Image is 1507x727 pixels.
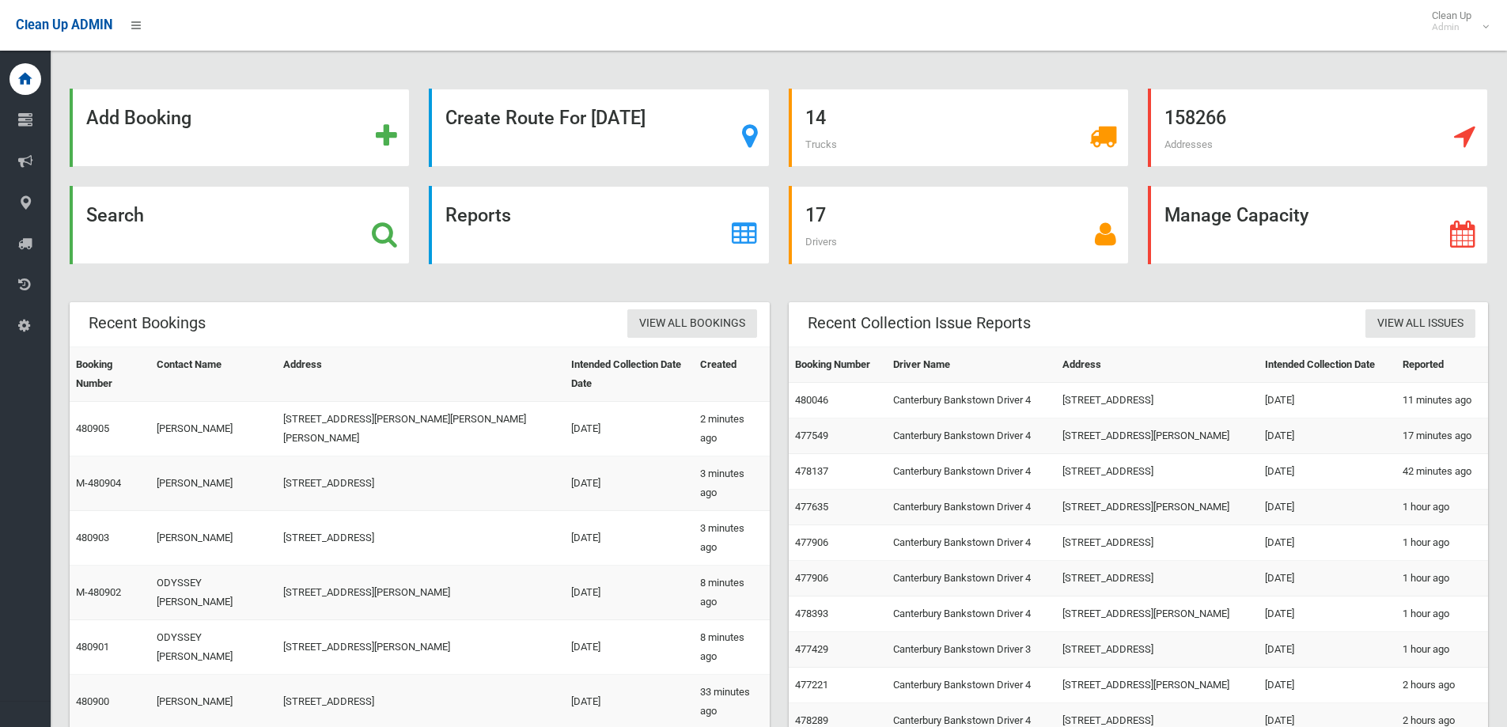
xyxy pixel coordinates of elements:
[76,532,109,543] a: 480903
[445,204,511,226] strong: Reports
[1056,525,1258,561] td: [STREET_ADDRESS]
[565,402,694,456] td: [DATE]
[694,620,769,675] td: 8 minutes ago
[150,402,278,456] td: [PERSON_NAME]
[1164,107,1226,129] strong: 158266
[1259,561,1396,596] td: [DATE]
[565,511,694,566] td: [DATE]
[1259,668,1396,703] td: [DATE]
[1056,418,1258,454] td: [STREET_ADDRESS][PERSON_NAME]
[1396,561,1488,596] td: 1 hour ago
[70,308,225,339] header: Recent Bookings
[565,566,694,620] td: [DATE]
[795,465,828,477] a: 478137
[795,394,828,406] a: 480046
[887,525,1056,561] td: Canterbury Bankstown Driver 4
[277,566,565,620] td: [STREET_ADDRESS][PERSON_NAME]
[1259,418,1396,454] td: [DATE]
[795,679,828,691] a: 477221
[1259,347,1396,383] th: Intended Collection Date
[150,511,278,566] td: [PERSON_NAME]
[805,107,826,129] strong: 14
[1396,490,1488,525] td: 1 hour ago
[887,347,1056,383] th: Driver Name
[789,347,888,383] th: Booking Number
[1396,418,1488,454] td: 17 minutes ago
[1056,632,1258,668] td: [STREET_ADDRESS]
[1424,9,1487,33] span: Clean Up
[694,402,769,456] td: 2 minutes ago
[1164,204,1308,226] strong: Manage Capacity
[1259,596,1396,632] td: [DATE]
[1056,596,1258,632] td: [STREET_ADDRESS][PERSON_NAME]
[277,347,565,402] th: Address
[1365,309,1475,339] a: View All Issues
[565,347,694,402] th: Intended Collection Date Date
[277,511,565,566] td: [STREET_ADDRESS]
[150,347,278,402] th: Contact Name
[795,430,828,441] a: 477549
[887,490,1056,525] td: Canterbury Bankstown Driver 4
[795,643,828,655] a: 477429
[789,308,1050,339] header: Recent Collection Issue Reports
[795,608,828,619] a: 478393
[1056,454,1258,490] td: [STREET_ADDRESS]
[805,236,837,248] span: Drivers
[565,620,694,675] td: [DATE]
[76,477,121,489] a: M-480904
[805,138,837,150] span: Trucks
[1056,561,1258,596] td: [STREET_ADDRESS]
[1396,525,1488,561] td: 1 hour ago
[86,107,191,129] strong: Add Booking
[1396,347,1488,383] th: Reported
[1056,668,1258,703] td: [STREET_ADDRESS][PERSON_NAME]
[795,536,828,548] a: 477906
[70,186,410,264] a: Search
[277,456,565,511] td: [STREET_ADDRESS]
[277,402,565,456] td: [STREET_ADDRESS][PERSON_NAME][PERSON_NAME][PERSON_NAME]
[1259,383,1396,418] td: [DATE]
[789,186,1129,264] a: 17 Drivers
[887,632,1056,668] td: Canterbury Bankstown Driver 3
[627,309,757,339] a: View All Bookings
[70,89,410,167] a: Add Booking
[70,347,150,402] th: Booking Number
[1259,632,1396,668] td: [DATE]
[1148,89,1488,167] a: 158266 Addresses
[1056,347,1258,383] th: Address
[694,566,769,620] td: 8 minutes ago
[1396,596,1488,632] td: 1 hour ago
[1396,383,1488,418] td: 11 minutes ago
[1259,525,1396,561] td: [DATE]
[1056,490,1258,525] td: [STREET_ADDRESS][PERSON_NAME]
[795,501,828,513] a: 477635
[1259,454,1396,490] td: [DATE]
[429,89,769,167] a: Create Route For [DATE]
[76,641,109,653] a: 480901
[150,566,278,620] td: ODYSSEY [PERSON_NAME]
[1396,454,1488,490] td: 42 minutes ago
[565,456,694,511] td: [DATE]
[76,695,109,707] a: 480900
[277,620,565,675] td: [STREET_ADDRESS][PERSON_NAME]
[76,422,109,434] a: 480905
[789,89,1129,167] a: 14 Trucks
[887,454,1056,490] td: Canterbury Bankstown Driver 4
[1148,186,1488,264] a: Manage Capacity
[805,204,826,226] strong: 17
[86,204,144,226] strong: Search
[445,107,646,129] strong: Create Route For [DATE]
[150,456,278,511] td: [PERSON_NAME]
[887,561,1056,596] td: Canterbury Bankstown Driver 4
[694,511,769,566] td: 3 minutes ago
[429,186,769,264] a: Reports
[795,714,828,726] a: 478289
[1259,490,1396,525] td: [DATE]
[1396,668,1488,703] td: 2 hours ago
[887,418,1056,454] td: Canterbury Bankstown Driver 4
[1432,21,1471,33] small: Admin
[887,596,1056,632] td: Canterbury Bankstown Driver 4
[795,572,828,584] a: 477906
[694,456,769,511] td: 3 minutes ago
[1396,632,1488,668] td: 1 hour ago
